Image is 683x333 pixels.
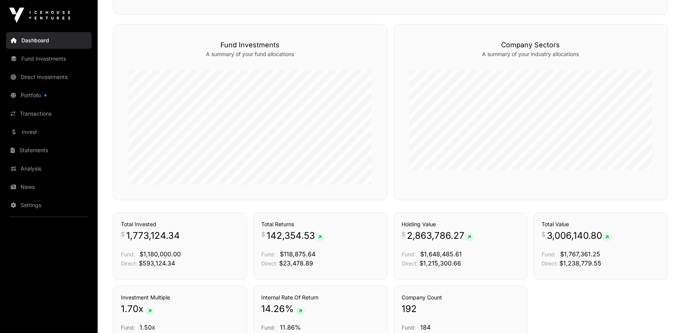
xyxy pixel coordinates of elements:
[402,324,416,331] span: Fund:
[129,50,372,58] p: A summary of your fund allocations
[542,251,556,257] span: Fund:
[6,160,92,177] a: Analysis
[261,324,275,331] span: Fund:
[280,323,301,331] span: 11.86%
[129,40,372,50] h3: Fund Investments
[267,230,325,242] span: 142,354.53
[6,87,92,104] a: Portfolio
[560,250,600,258] span: $1,767,361.25
[402,294,520,301] h3: Company Count
[280,250,315,258] span: $118,875.64
[285,303,294,315] span: %
[645,296,683,333] iframe: Chat Widget
[402,251,416,257] span: Fund:
[140,323,155,331] span: 1.50x
[6,105,92,122] a: Transactions
[279,259,313,267] span: $23,478.89
[140,250,181,258] span: $1,180,000.00
[9,8,70,23] img: Icehouse Ventures Logo
[542,220,660,228] h3: Total Value
[261,260,278,267] span: Direct:
[261,251,275,257] span: Fund:
[121,260,137,267] span: Direct:
[261,303,285,315] span: 14.26
[6,69,92,85] a: Direct Investments
[402,230,405,239] span: $
[138,303,143,315] span: x
[121,230,125,239] span: $
[261,220,379,228] h3: Total Returns
[121,220,239,228] h3: Total Invested
[126,230,180,242] span: 1,773,124.34
[409,40,652,50] h3: Company Sectors
[420,323,431,331] span: 184
[121,324,135,331] span: Fund:
[419,259,461,267] span: $1,215,300.66
[407,230,474,242] span: 2,863,786.27
[6,124,92,140] a: Invest
[402,220,520,228] h3: Holding Value
[6,32,92,49] a: Dashboard
[409,50,652,58] p: A summary of your industry allocations
[420,250,462,258] span: $1,648,485.61
[6,142,92,159] a: Statements
[121,294,239,301] h3: Investment Multiple
[6,50,92,67] a: Fund Investments
[261,230,265,239] span: $
[261,294,379,301] h3: Internal Rate Of Return
[402,260,418,267] span: Direct:
[6,179,92,195] a: News
[402,303,417,315] span: 192
[542,230,545,239] span: $
[121,303,138,315] span: 1.70
[139,259,175,267] span: $593,124.34
[542,260,558,267] span: Direct:
[547,230,612,242] span: 3,006,140.80
[559,259,601,267] span: $1,238,779.55
[121,251,135,257] span: Fund:
[6,197,92,214] a: Settings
